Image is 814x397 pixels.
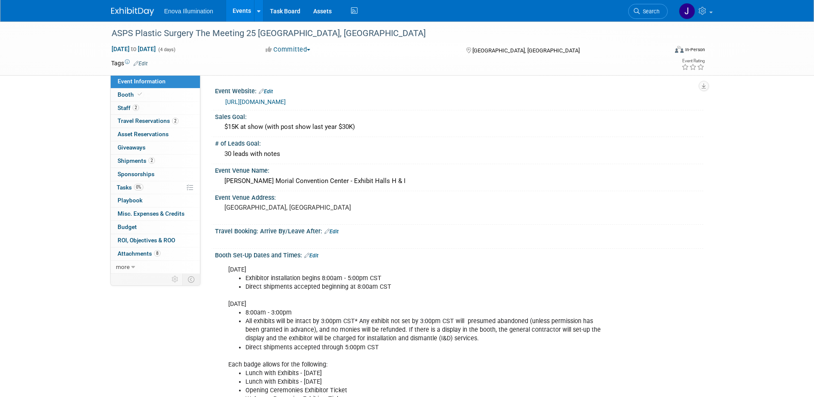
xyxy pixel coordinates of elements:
li: Exhibitor installation begins 8:00am - 5:00pm CST [245,274,604,283]
span: Misc. Expenses & Credits [118,210,185,217]
span: Giveaways [118,144,145,151]
li: Lunch with Exhibits - [DATE] [245,369,604,378]
div: 30 leads with notes [221,147,697,161]
span: Asset Reservations [118,131,169,137]
span: Budget [118,223,137,230]
div: Event Format [617,45,705,58]
a: [URL][DOMAIN_NAME] [225,98,286,105]
span: [GEOGRAPHIC_DATA], [GEOGRAPHIC_DATA] [472,47,580,54]
li: All exhibits will be intact by 3:00pm CST* Any exhibit not set by 3:00pm CST will presumed abando... [245,317,604,343]
span: Travel Reservations [118,117,179,124]
div: $15K at show (with post show last year $30K) [221,120,697,134]
a: Budget [111,221,200,234]
div: ASPS Plastic Surgery The Meeting 25 [GEOGRAPHIC_DATA], [GEOGRAPHIC_DATA] [109,26,655,41]
span: Enova Illumination [164,8,213,15]
span: 2 [133,104,139,111]
a: Giveaways [111,141,200,154]
a: ROI, Objectives & ROO [111,234,200,247]
span: Sponsorships [118,171,154,177]
a: Edit [259,89,273,95]
a: Staff2 [111,102,200,115]
img: ExhibitDay [111,7,154,16]
a: Travel Reservations2 [111,115,200,128]
span: 2 [172,118,179,124]
div: Event Venue Name: [215,164,703,175]
span: 2 [148,157,155,164]
div: In-Person [685,46,705,53]
img: Janelle Tlusty [679,3,695,19]
div: Travel Booking: Arrive By/Leave After: [215,225,703,236]
span: Attachments [118,250,160,257]
span: Tasks [117,184,143,191]
a: Playbook [111,194,200,207]
div: Event Venue Address: [215,191,703,202]
li: Lunch with Exhibits - [DATE] [245,378,604,386]
a: Shipments2 [111,155,200,168]
a: more [111,261,200,274]
td: Tags [111,59,148,67]
a: Asset Reservations [111,128,200,141]
pre: [GEOGRAPHIC_DATA], [GEOGRAPHIC_DATA] [224,204,409,211]
div: # of Leads Goal: [215,137,703,148]
a: Tasks0% [111,181,200,194]
li: Direct shipments accepted through 5:00pm CST [245,343,604,352]
span: ROI, Objectives & ROO [118,237,175,244]
span: Event Information [118,78,166,85]
div: Booth Set-Up Dates and Times: [215,249,703,260]
a: Event Information [111,75,200,88]
span: to [130,46,138,52]
a: Edit [133,61,148,67]
a: Booth [111,89,200,101]
img: Format-Inperson.png [675,46,684,53]
a: Search [628,4,668,19]
li: Opening Ceremonies Exhibitor Ticket [245,386,604,395]
div: Event Rating [681,59,705,63]
li: 8:00am - 3:00pm [245,308,604,317]
span: 0% [134,184,143,190]
div: Sales Goal: [215,110,703,121]
span: Playbook [118,197,142,204]
div: [PERSON_NAME] Morial Convention Center - Exhibit Halls H & I [221,174,697,188]
span: more [116,263,130,270]
a: Edit [304,253,318,259]
a: Misc. Expenses & Credits [111,208,200,220]
div: Event Website: [215,85,703,96]
i: Booth reservation complete [138,92,142,97]
li: Direct shipments accepted beginning at 8:00am CST [245,283,604,291]
span: 8 [154,250,160,257]
span: Search [640,8,660,15]
span: (4 days) [157,47,176,52]
span: Shipments [118,157,155,164]
span: Booth [118,91,144,98]
a: Sponsorships [111,168,200,181]
td: Toggle Event Tabs [182,274,200,285]
span: Staff [118,104,139,111]
a: Attachments8 [111,247,200,260]
td: Personalize Event Tab Strip [168,274,183,285]
span: [DATE] [DATE] [111,45,156,53]
a: Edit [324,229,339,235]
button: Committed [263,45,314,54]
